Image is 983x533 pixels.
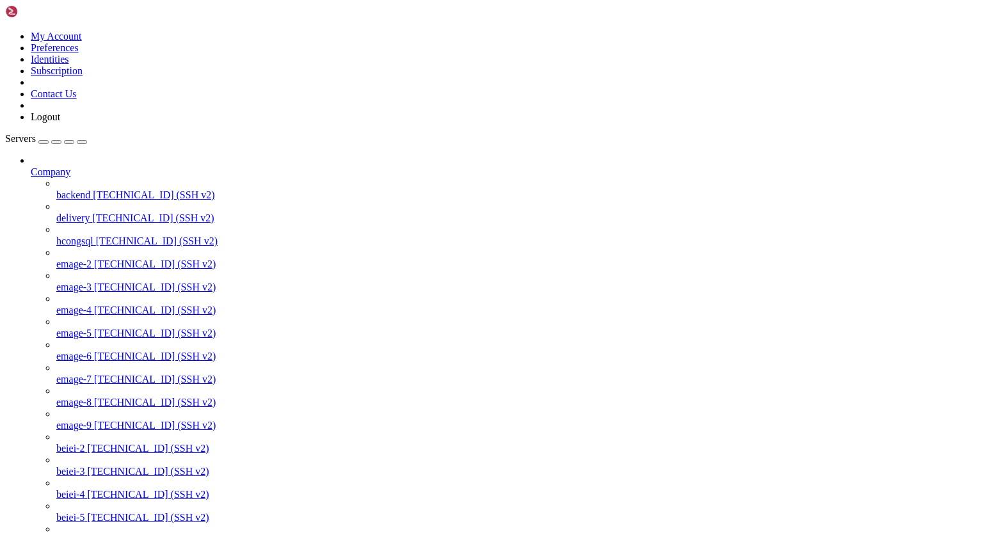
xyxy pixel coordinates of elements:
span: [TECHNICAL_ID] (SSH v2) [93,189,214,200]
a: Contact Us [31,88,77,99]
a: emage-8 [TECHNICAL_ID] (SSH v2) [56,397,978,408]
li: beiei-2 [TECHNICAL_ID] (SSH v2) [56,431,978,454]
li: beiei-4 [TECHNICAL_ID] (SSH v2) [56,477,978,500]
span: [TECHNICAL_ID] (SSH v2) [94,328,216,338]
span: [TECHNICAL_ID] (SSH v2) [94,282,216,292]
a: emage-5 [TECHNICAL_ID] (SSH v2) [56,328,978,339]
a: beiei-2 [TECHNICAL_ID] (SSH v2) [56,443,978,454]
span: [TECHNICAL_ID] (SSH v2) [94,397,216,408]
li: emage-2 [TECHNICAL_ID] (SSH v2) [56,247,978,270]
span: emage-2 [56,259,92,269]
span: Servers [5,133,36,144]
a: emage-9 [TECHNICAL_ID] (SSH v2) [56,420,978,431]
a: emage-2 [TECHNICAL_ID] (SSH v2) [56,259,978,270]
li: emage-5 [TECHNICAL_ID] (SSH v2) [56,316,978,339]
span: [TECHNICAL_ID] (SSH v2) [87,512,209,523]
a: Identities [31,54,69,65]
a: emage-6 [TECHNICAL_ID] (SSH v2) [56,351,978,362]
span: beiei-5 [56,512,84,523]
span: [TECHNICAL_ID] (SSH v2) [94,259,216,269]
a: emage-7 [TECHNICAL_ID] (SSH v2) [56,374,978,385]
span: hcongsql [56,235,93,246]
a: Preferences [31,42,79,53]
a: Company [31,166,978,178]
li: emage-3 [TECHNICAL_ID] (SSH v2) [56,270,978,293]
span: [TECHNICAL_ID] (SSH v2) [94,374,216,385]
a: hcongsql [TECHNICAL_ID] (SSH v2) [56,235,978,247]
span: beiei-3 [56,466,84,477]
span: backend [56,189,90,200]
li: hcongsql [TECHNICAL_ID] (SSH v2) [56,224,978,247]
img: Shellngn [5,5,79,18]
a: emage-4 [TECHNICAL_ID] (SSH v2) [56,305,978,316]
span: delivery [56,212,90,223]
li: emage-8 [TECHNICAL_ID] (SSH v2) [56,385,978,408]
li: beiei-5 [TECHNICAL_ID] (SSH v2) [56,500,978,523]
li: backend [TECHNICAL_ID] (SSH v2) [56,178,978,201]
span: emage-9 [56,420,92,431]
li: beiei-3 [TECHNICAL_ID] (SSH v2) [56,454,978,477]
a: Subscription [31,65,83,76]
a: My Account [31,31,82,42]
span: [TECHNICAL_ID] (SSH v2) [94,305,216,315]
span: [TECHNICAL_ID] (SSH v2) [87,443,209,454]
li: emage-9 [TECHNICAL_ID] (SSH v2) [56,408,978,431]
span: [TECHNICAL_ID] (SSH v2) [96,235,218,246]
span: [TECHNICAL_ID] (SSH v2) [92,212,214,223]
li: emage-7 [TECHNICAL_ID] (SSH v2) [56,362,978,385]
span: emage-5 [56,328,92,338]
span: [TECHNICAL_ID] (SSH v2) [87,466,209,477]
a: beiei-4 [TECHNICAL_ID] (SSH v2) [56,489,978,500]
a: beiei-3 [TECHNICAL_ID] (SSH v2) [56,466,978,477]
a: emage-3 [TECHNICAL_ID] (SSH v2) [56,282,978,293]
span: [TECHNICAL_ID] (SSH v2) [94,420,216,431]
li: emage-4 [TECHNICAL_ID] (SSH v2) [56,293,978,316]
span: [TECHNICAL_ID] (SSH v2) [87,489,209,500]
a: Servers [5,133,87,144]
span: [TECHNICAL_ID] (SSH v2) [94,351,216,362]
span: emage-6 [56,351,92,362]
span: emage-7 [56,374,92,385]
li: emage-6 [TECHNICAL_ID] (SSH v2) [56,339,978,362]
span: beiei-4 [56,489,84,500]
span: Company [31,166,70,177]
span: emage-3 [56,282,92,292]
span: beiei-2 [56,443,84,454]
li: delivery [TECHNICAL_ID] (SSH v2) [56,201,978,224]
a: beiei-5 [TECHNICAL_ID] (SSH v2) [56,512,978,523]
span: emage-8 [56,397,92,408]
a: delivery [TECHNICAL_ID] (SSH v2) [56,212,978,224]
span: emage-4 [56,305,92,315]
a: Logout [31,111,60,122]
a: backend [TECHNICAL_ID] (SSH v2) [56,189,978,201]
